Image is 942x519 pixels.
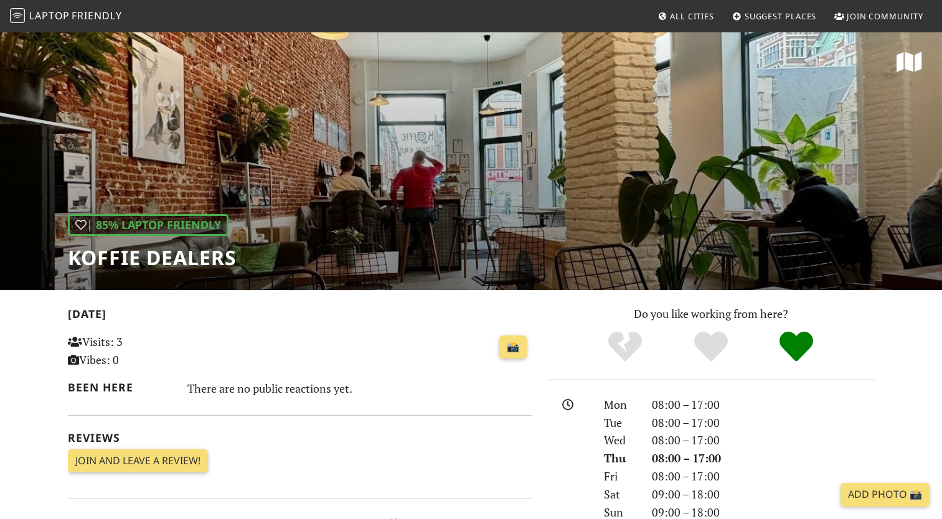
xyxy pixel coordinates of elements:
[68,246,237,269] h1: Koffie Dealers
[72,9,121,22] span: Friendly
[582,330,668,364] div: No
[187,378,532,398] div: There are no public reactions yet.
[29,9,70,22] span: Laptop
[596,431,644,449] div: Wed
[847,11,923,22] span: Join Community
[668,330,754,364] div: Yes
[644,485,882,503] div: 09:00 – 18:00
[68,307,532,325] h2: [DATE]
[644,431,882,449] div: 08:00 – 17:00
[68,214,228,236] div: | 85% Laptop Friendly
[727,5,822,27] a: Suggest Places
[499,335,527,359] a: 📸
[547,305,875,323] p: Do you like working from here?
[10,8,25,23] img: LaptopFriendly
[644,414,882,432] div: 08:00 – 17:00
[753,330,839,364] div: Definitely!
[596,485,644,503] div: Sat
[596,467,644,485] div: Fri
[68,333,213,369] p: Visits: 3 Vibes: 0
[596,396,644,414] div: Mon
[745,11,817,22] span: Suggest Places
[829,5,928,27] a: Join Community
[841,483,930,507] a: Add Photo 📸
[652,5,719,27] a: All Cities
[644,396,882,414] div: 08:00 – 17:00
[68,431,532,444] h2: Reviews
[644,467,882,485] div: 08:00 – 17:00
[68,449,208,473] a: Join and leave a review!
[10,6,122,27] a: LaptopFriendly LaptopFriendly
[644,449,882,467] div: 08:00 – 17:00
[68,381,173,394] h2: Been here
[670,11,714,22] span: All Cities
[596,414,644,432] div: Tue
[596,449,644,467] div: Thu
